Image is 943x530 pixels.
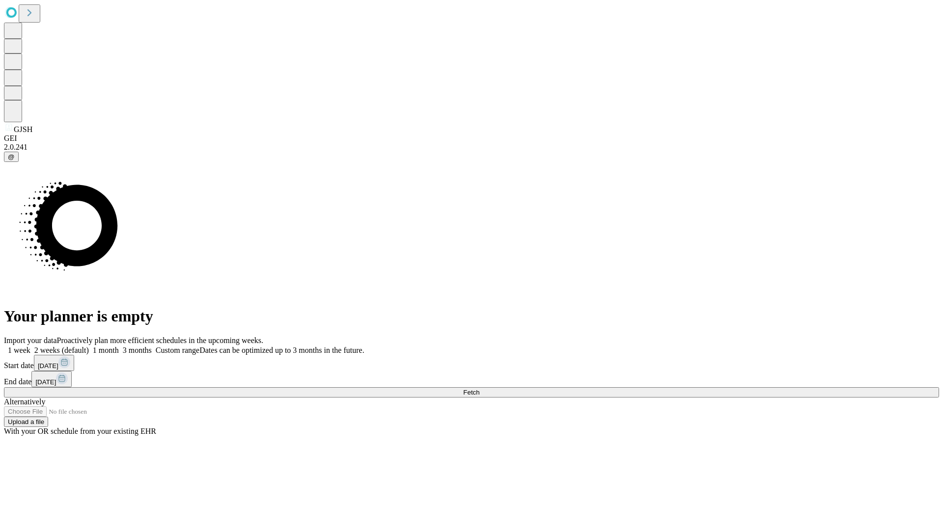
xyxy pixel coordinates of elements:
button: @ [4,152,19,162]
div: Start date [4,355,939,371]
h1: Your planner is empty [4,307,939,325]
div: 2.0.241 [4,143,939,152]
span: Import your data [4,336,57,344]
span: [DATE] [35,378,56,386]
span: [DATE] [38,362,58,370]
span: Fetch [463,389,479,396]
span: 3 months [123,346,152,354]
span: With your OR schedule from your existing EHR [4,427,156,435]
button: Upload a file [4,417,48,427]
span: 2 weeks (default) [34,346,89,354]
span: Alternatively [4,397,45,406]
span: GJSH [14,125,32,133]
button: [DATE] [34,355,74,371]
span: Dates can be optimized up to 3 months in the future. [199,346,364,354]
span: @ [8,153,15,160]
button: Fetch [4,387,939,397]
span: 1 month [93,346,119,354]
span: Custom range [156,346,199,354]
div: End date [4,371,939,387]
span: Proactively plan more efficient schedules in the upcoming weeks. [57,336,263,344]
span: 1 week [8,346,30,354]
button: [DATE] [31,371,72,387]
div: GEI [4,134,939,143]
